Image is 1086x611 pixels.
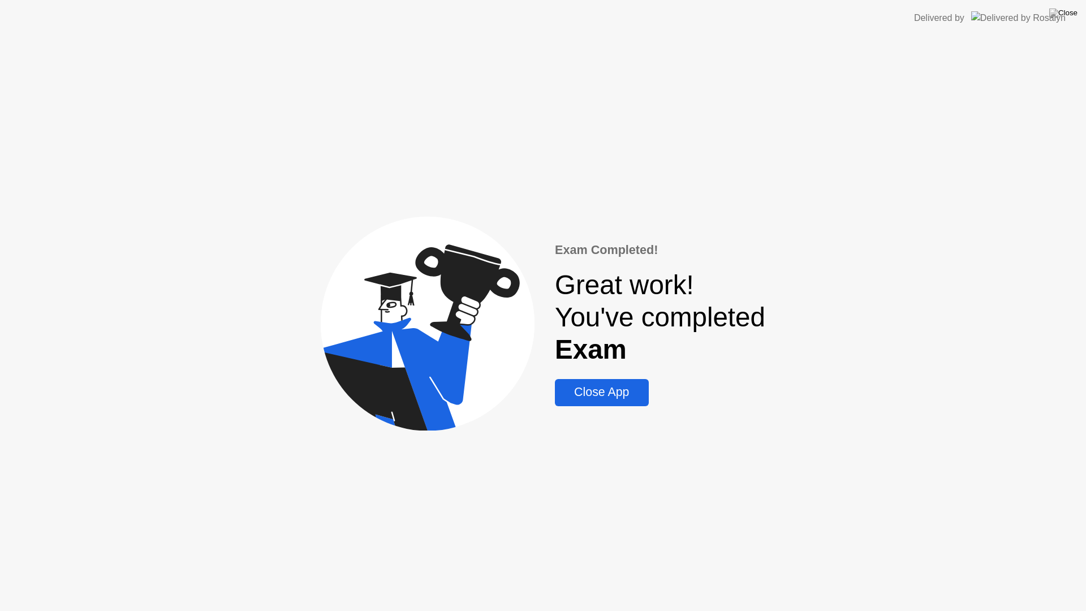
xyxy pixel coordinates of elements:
img: Close [1049,8,1078,18]
img: Delivered by Rosalyn [971,11,1066,24]
div: Great work! You've completed [555,269,765,365]
div: Delivered by [914,11,964,25]
div: Exam Completed! [555,241,765,259]
b: Exam [555,334,627,364]
button: Close App [555,379,648,406]
div: Close App [558,385,645,399]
